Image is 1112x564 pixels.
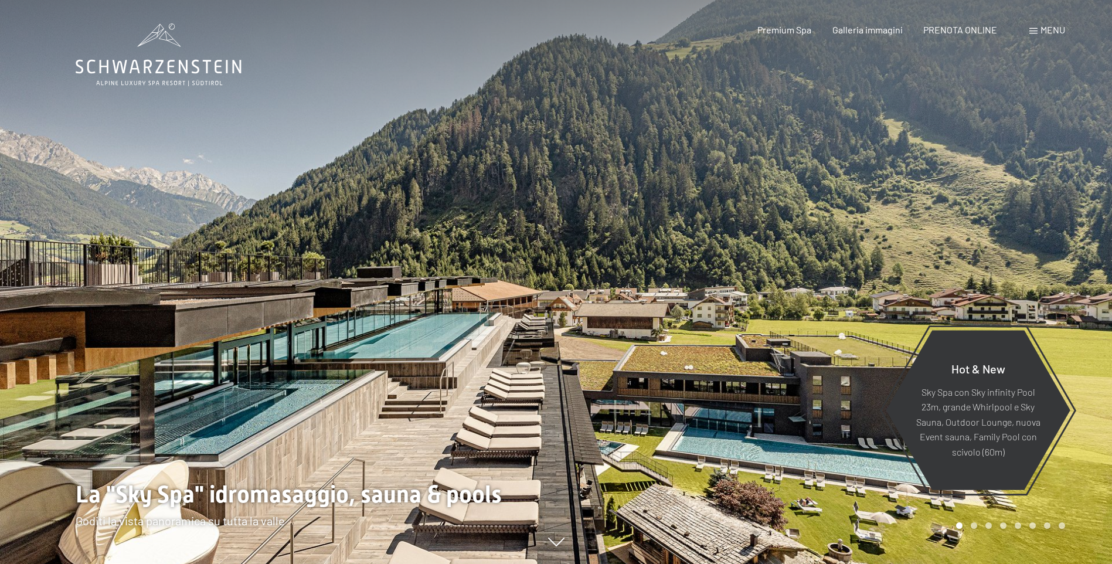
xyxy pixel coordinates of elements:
a: PRENOTA ONLINE [923,24,997,35]
div: Carousel Page 3 [985,522,992,529]
div: Carousel Page 6 [1029,522,1036,529]
div: Carousel Page 8 [1059,522,1065,529]
div: Carousel Page 4 [1000,522,1006,529]
p: Sky Spa con Sky infinity Pool 23m, grande Whirlpool e Sky Sauna, Outdoor Lounge, nuova Event saun... [914,384,1042,459]
div: Carousel Page 5 [1015,522,1021,529]
a: Galleria immagini [832,24,903,35]
div: Carousel Pagination [952,522,1065,529]
a: Premium Spa [757,24,811,35]
div: Carousel Page 2 [971,522,977,529]
div: Carousel Page 7 [1044,522,1050,529]
span: Hot & New [951,361,1005,375]
span: Menu [1040,24,1065,35]
a: Hot & New Sky Spa con Sky infinity Pool 23m, grande Whirlpool e Sky Sauna, Outdoor Lounge, nuova ... [885,329,1071,491]
div: Carousel Page 1 (Current Slide) [956,522,963,529]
